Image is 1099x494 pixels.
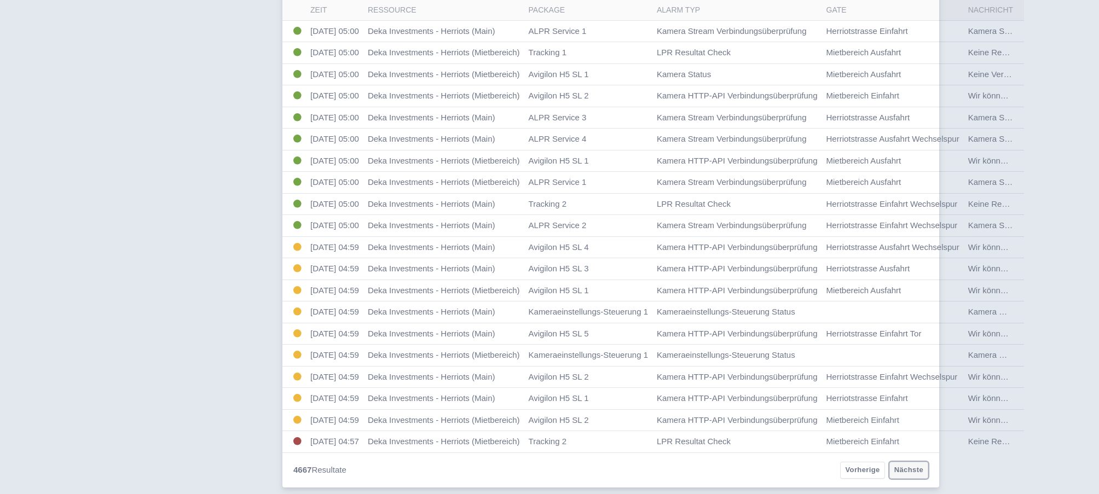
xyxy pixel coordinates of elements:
span: Deka Investments - Herriots (Main) [368,329,495,338]
span: Herriotstrasse Ausfahrt Wechselspur [826,242,959,252]
span: [DATE] 05:00 [310,69,359,79]
span: Mietbereich Ausfahrt [826,48,901,57]
span: [DATE] 04:59 [310,307,359,316]
span: Mietbereich Ausfahrt [826,177,901,187]
span: Avigilon H5 SL 2 [529,415,589,425]
span: Kamera HTTP-API Verbindungsüberprüfung [657,393,818,403]
span: LPR Resultat Check [657,199,731,208]
span: Avigilon H5 SL 3 [529,264,589,273]
span: Avigilon H5 SL 1 [529,286,589,295]
span: Kamera Stream Verbindungsüberprüfung [657,177,807,187]
span: Kameraeinstellungs-Steuerung 1 [529,307,648,316]
span: ALPR Service 3 [529,113,587,122]
span: [DATE] 04:59 [310,372,359,381]
span: Deka Investments - Herriots (Mietbereich) [368,177,520,187]
span: [DATE] 04:59 [310,393,359,403]
span: [DATE] 05:00 [310,156,359,165]
span: Kamera HTTP-API Verbindungsüberprüfung [657,264,818,273]
span: Avigilon H5 SL 2 [529,91,589,100]
span: Herriotstrasse Ausfahrt Wechselspur [826,134,959,143]
span: Mietbereich Ausfahrt [826,69,901,79]
span: Kamera Stream unterbrochen [968,177,1077,187]
span: Deka Investments - Herriots (Mietbereich) [368,350,520,359]
span: Kamera HTTP-API Verbindungsüberprüfung [657,415,818,425]
span: [DATE] 05:00 [310,26,359,36]
span: [DATE] 05:00 [310,91,359,100]
span: Kameraeinstellungs-Steuerung Status [657,350,795,359]
span: Herriotstrasse Einfahrt Tor [826,329,922,338]
span: Deka Investments - Herriots (Main) [368,220,495,230]
span: Kamera Stream unterbrochen [968,220,1077,230]
span: Herriotstrasse Einfahrt [826,393,908,403]
span: [DATE] 04:59 [310,242,359,252]
span: Keine Verbindung zur Kamera [968,69,1078,79]
span: Kamera HTTP-API Verbindungsüberprüfung [657,242,818,252]
span: Deka Investments - Herriots (Mietbereich) [368,91,520,100]
span: Herriotstrasse Einfahrt Wechselspur [826,372,958,381]
span: Herriotstrasse Ausfahrt [826,113,910,122]
span: Deka Investments - Herriots (Mietbereich) [368,437,520,446]
span: Herriotstrasse Einfahrt [826,26,908,36]
span: Avigilon H5 SL 1 [529,156,589,165]
span: Kamera Stream unterbrochen [968,134,1077,143]
span: Kamera Stream unterbrochen [968,26,1077,36]
span: [DATE] 04:59 [310,329,359,338]
span: [DATE] 05:00 [310,113,359,122]
span: Kamera HTTP-API Verbindungsüberprüfung [657,286,818,295]
span: [DATE] 04:59 [310,415,359,425]
span: Deka Investments - Herriots (Main) [368,393,495,403]
span: Deka Investments - Herriots (Main) [368,26,495,36]
span: ALPR Service 4 [529,134,587,143]
span: Kamera HTTP-API Verbindungsüberprüfung [657,372,818,381]
span: Mietbereich Einfahrt [826,415,899,425]
span: ALPR Service 1 [529,177,587,187]
span: Kamera Stream Verbindungsüberprüfung [657,113,807,122]
span: [DATE] 04:59 [310,286,359,295]
span: ALPR Service 1 [529,26,587,36]
span: Deka Investments - Herriots (Main) [368,372,495,381]
span: Kamera HTTP-API Verbindungsüberprüfung [657,91,818,100]
span: [DATE] 05:00 [310,220,359,230]
span: Herriotstrasse Ausfahrt [826,264,910,273]
span: Avigilon H5 SL 1 [529,393,589,403]
span: Herriotstrasse Einfahrt Wechselspur [826,220,958,230]
span: Mietbereich Einfahrt [826,91,899,100]
span: Deka Investments - Herriots (Main) [368,199,495,208]
span: Tracking 2 [529,437,566,446]
span: [DATE] 05:00 [310,48,359,57]
span: ALPR Service 2 [529,220,587,230]
span: [DATE] 04:59 [310,350,359,359]
span: LPR Resultat Check [657,437,731,446]
span: Avigilon H5 SL 2 [529,372,589,381]
span: Kameraeinstellungs-Steuerung Status [657,307,795,316]
span: Kameraeinstellungs-Steuerung 1 [529,350,648,359]
span: Kamera Stream Verbindungsüberprüfung [657,220,807,230]
span: [DATE] 05:00 [310,177,359,187]
span: Kamera Status [657,69,711,79]
b: 4667 [293,465,311,474]
span: Deka Investments - Herriots (Mietbereich) [368,415,520,425]
span: Kamera Stream Verbindungsüberprüfung [657,26,807,36]
span: Kamera HTTP-API Verbindungsüberprüfung [657,156,818,165]
span: Deka Investments - Herriots (Mietbereich) [368,48,520,57]
span: Avigilon H5 SL 5 [529,329,589,338]
span: Avigilon H5 SL 4 [529,242,589,252]
span: Deka Investments - Herriots (Mietbereich) [368,286,520,295]
span: Deka Investments - Herriots (Main) [368,242,495,252]
span: Deka Investments - Herriots (Mietbereich) [368,69,520,79]
span: Mietbereich Ausfahrt [826,156,901,165]
span: LPR Resultat Check [657,48,731,57]
span: Mietbereich Einfahrt [826,437,899,446]
span: [DATE] 04:59 [310,264,359,273]
span: Deka Investments - Herriots (Main) [368,264,495,273]
span: Tracking 2 [529,199,566,208]
span: [DATE] 05:00 [310,134,359,143]
span: Kamera HTTP-API Verbindungsüberprüfung [657,329,818,338]
span: Resultate [293,464,346,476]
a: Nächste [889,462,928,479]
span: Deka Investments - Herriots (Mietbereich) [368,156,520,165]
span: Kamera Stream Verbindungsüberprüfung [657,134,807,143]
span: Avigilon H5 SL 1 [529,69,589,79]
span: Deka Investments - Herriots (Main) [368,113,495,122]
span: Deka Investments - Herriots (Main) [368,307,495,316]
